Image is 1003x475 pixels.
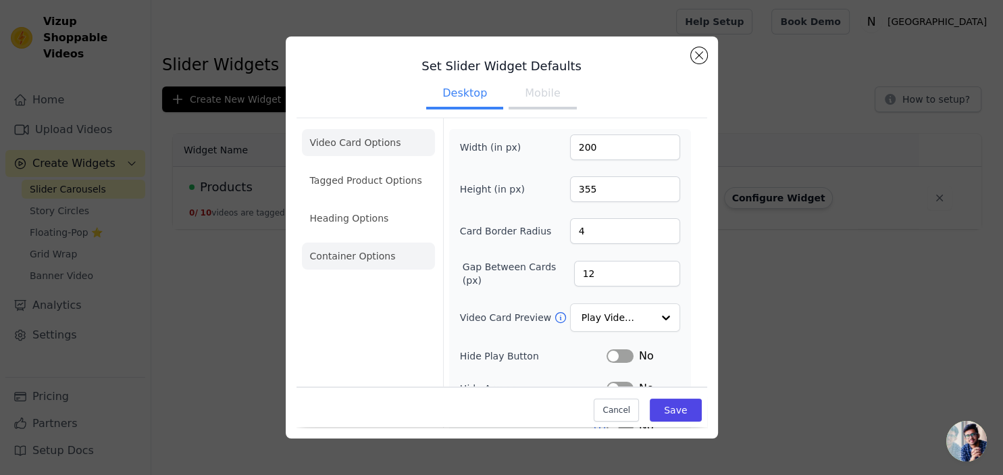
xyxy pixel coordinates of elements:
[460,382,607,395] label: Hide Arrows
[460,349,607,363] label: Hide Play Button
[460,141,534,154] label: Width (in px)
[460,311,554,324] label: Video Card Preview
[509,80,576,109] button: Mobile
[650,399,701,422] button: Save
[594,399,639,422] button: Cancel
[946,421,987,461] a: Open chat
[463,260,574,287] label: Gap Between Cards (px)
[426,80,503,109] button: Desktop
[302,129,435,156] li: Video Card Options
[460,182,534,196] label: Height (in px)
[297,58,707,74] h3: Set Slider Widget Defaults
[302,205,435,232] li: Heading Options
[460,224,552,238] label: Card Border Radius
[639,348,654,364] span: No
[639,380,654,397] span: No
[691,47,707,64] button: Close modal
[302,243,435,270] li: Container Options
[302,167,435,194] li: Tagged Product Options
